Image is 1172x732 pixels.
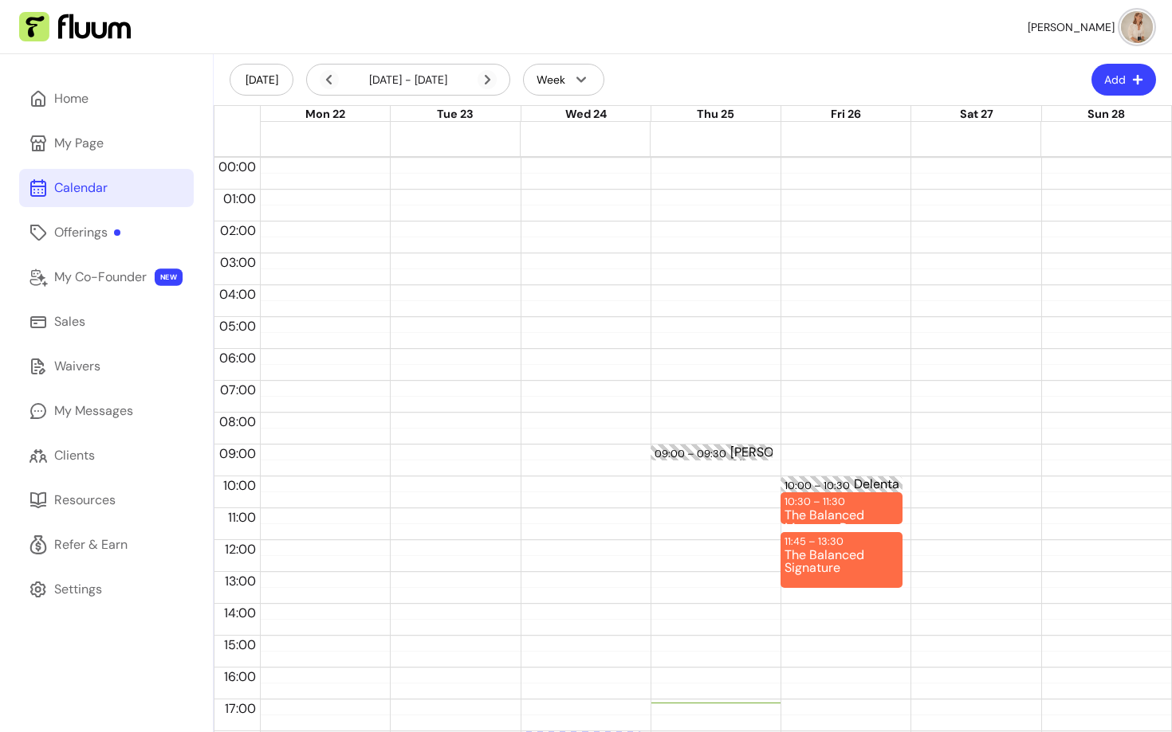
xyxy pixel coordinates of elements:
[1087,106,1125,123] button: Sun 28
[960,107,993,121] span: Sat 27
[1028,19,1115,35] span: [PERSON_NAME]
[215,318,260,335] span: 05:00
[19,303,194,341] a: Sales
[781,476,903,492] div: 10:00 – 10:30Delenta 1-1 Call
[54,268,147,287] div: My Co-Founder
[655,446,730,461] div: 09:00 – 09:30
[19,80,194,118] a: Home
[785,509,899,523] div: The Balanced Mum-to-Be
[305,107,345,121] span: Mon 22
[785,549,899,586] div: The Balanced Signature
[960,106,993,123] button: Sat 27
[221,700,260,717] span: 17:00
[19,12,131,42] img: Fluum Logo
[219,477,260,494] span: 10:00
[220,636,260,653] span: 15:00
[54,134,104,153] div: My Page
[216,254,260,271] span: 03:00
[781,532,903,588] div: 11:45 – 13:30The Balanced Signature
[155,268,183,286] span: NEW
[19,213,194,252] a: Offerings
[221,573,260,589] span: 13:00
[230,64,293,96] button: [DATE]
[54,312,85,331] div: Sales
[216,222,260,239] span: 02:00
[437,106,474,123] button: Tue 23
[214,159,260,175] span: 00:00
[831,106,861,123] button: Fri 26
[54,491,116,510] div: Resources
[54,357,100,376] div: Waivers
[19,392,194,430] a: My Messages
[697,106,734,123] button: Thu 25
[1028,11,1153,43] button: avatar[PERSON_NAME]
[219,190,260,207] span: 01:00
[54,223,120,242] div: Offerings
[785,534,848,549] div: 11:45 – 13:30
[781,492,903,524] div: 10:30 – 11:30The Balanced Mum-to-Be
[54,89,88,108] div: Home
[320,70,497,89] div: [DATE] - [DATE]
[651,444,773,460] div: 09:00 – 09:30[PERSON_NAME] / Client Catch Up - 30min with [PERSON_NAME]
[54,535,128,554] div: Refer & Earn
[220,668,260,685] span: 16:00
[19,436,194,475] a: Clients
[215,413,260,430] span: 08:00
[1121,11,1153,43] img: avatar
[215,445,260,462] span: 09:00
[220,605,260,621] span: 14:00
[54,446,95,465] div: Clients
[1091,64,1156,96] button: Add
[19,124,194,162] a: My Page
[54,580,102,599] div: Settings
[437,107,474,121] span: Tue 23
[305,106,345,123] button: Mon 22
[19,258,194,296] a: My Co-Founder NEW
[565,107,607,121] span: Wed 24
[215,286,260,303] span: 04:00
[854,478,968,491] div: Delenta 1-1 Call
[697,107,734,121] span: Thu 25
[19,570,194,609] a: Settings
[19,481,194,519] a: Resources
[224,509,260,526] span: 11:00
[19,526,194,564] a: Refer & Earn
[1087,107,1125,121] span: Sun 28
[785,494,849,509] div: 10:30 – 11:30
[221,541,260,558] span: 12:00
[785,478,854,493] div: 10:00 – 10:30
[730,446,844,459] div: [PERSON_NAME] / Client Catch Up - 30min with [PERSON_NAME]
[215,350,260,366] span: 06:00
[19,169,194,207] a: Calendar
[523,64,604,96] button: Week
[54,178,108,198] div: Calendar
[54,401,133,421] div: My Messages
[831,107,861,121] span: Fri 26
[565,106,607,123] button: Wed 24
[19,347,194,386] a: Waivers
[216,382,260,398] span: 07:00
